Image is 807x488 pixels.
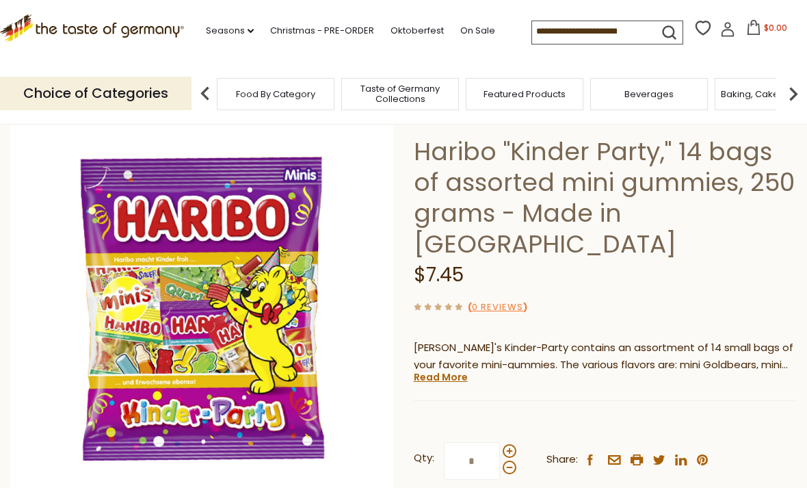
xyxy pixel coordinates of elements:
[206,23,254,38] a: Seasons
[414,261,464,288] span: $7.45
[764,22,787,34] span: $0.00
[414,116,797,127] a: Haribo
[780,80,807,107] img: next arrow
[414,339,797,374] p: [PERSON_NAME]'s Kinder-Party contains an assortment of 14 small bags of your favorite mini-gummie...
[345,84,455,104] a: Taste of Germany Collections
[624,89,674,99] a: Beverages
[484,89,566,99] a: Featured Products
[270,23,374,38] a: Christmas - PRE-ORDER
[444,442,500,480] input: Qty:
[468,300,527,313] span: ( )
[546,451,578,468] span: Share:
[414,136,797,259] h1: Haribo "Kinder Party," 14 bags of assorted mini gummies, 250 grams - Made in [GEOGRAPHIC_DATA]
[472,300,523,315] a: 0 Reviews
[460,23,495,38] a: On Sale
[236,89,315,99] a: Food By Category
[191,80,219,107] img: previous arrow
[391,23,444,38] a: Oktoberfest
[738,20,796,40] button: $0.00
[414,450,434,467] strong: Qty:
[414,370,468,384] a: Read More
